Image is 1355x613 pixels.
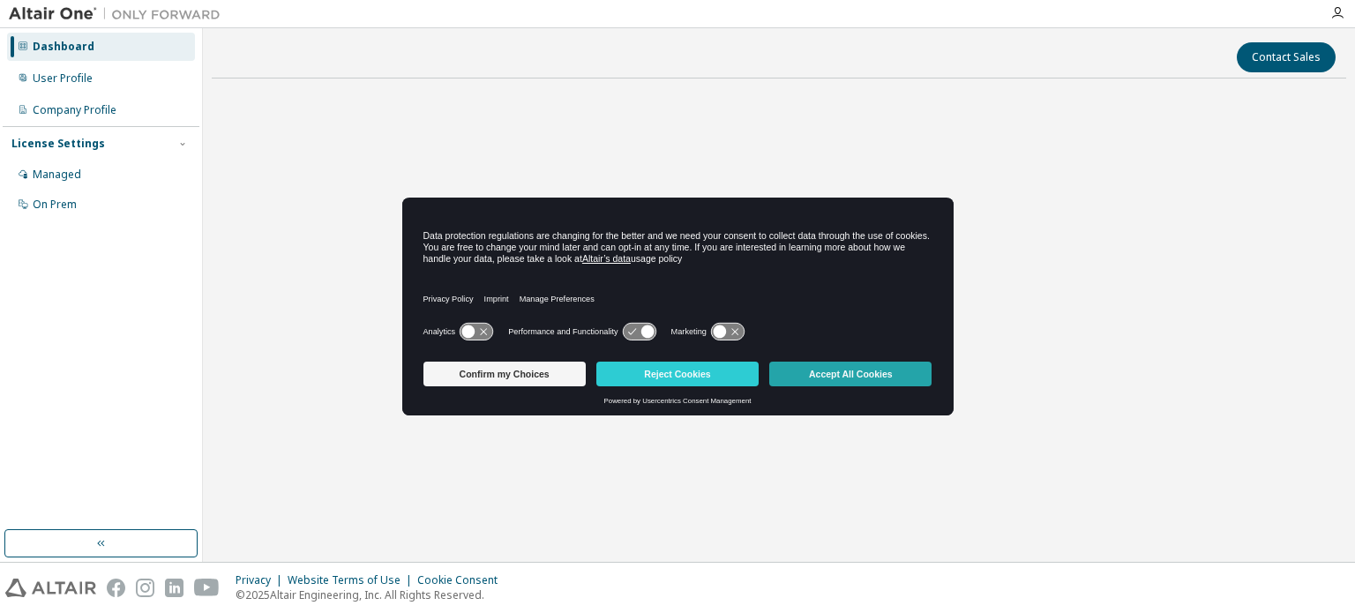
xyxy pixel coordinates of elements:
div: Company Profile [33,103,116,117]
img: instagram.svg [136,579,154,597]
img: linkedin.svg [165,579,183,597]
div: Managed [33,168,81,182]
img: altair_logo.svg [5,579,96,597]
div: Privacy [236,573,288,587]
img: facebook.svg [107,579,125,597]
div: On Prem [33,198,77,212]
img: Altair One [9,5,229,23]
div: Website Terms of Use [288,573,417,587]
p: © 2025 Altair Engineering, Inc. All Rights Reserved. [236,587,508,602]
div: Cookie Consent [417,573,508,587]
img: youtube.svg [194,579,220,597]
div: Dashboard [33,40,94,54]
div: License Settings [11,137,105,151]
div: User Profile [33,71,93,86]
button: Contact Sales [1237,42,1336,72]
